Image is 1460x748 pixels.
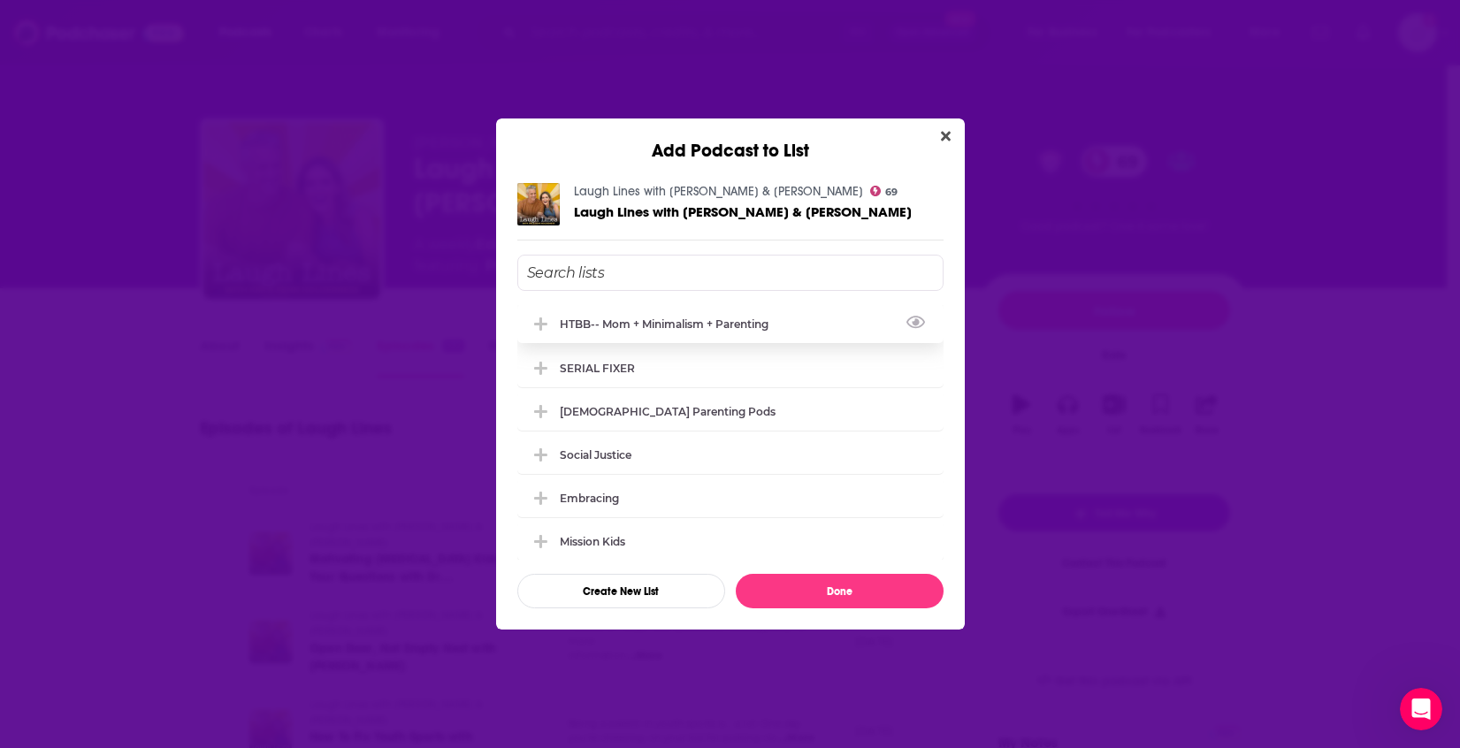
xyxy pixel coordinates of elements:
div: embracing [560,492,619,505]
button: Done [736,574,944,608]
div: HTBB-- mom + minimalism + parenting [560,317,779,331]
span: Laugh Lines with [PERSON_NAME] & [PERSON_NAME] [574,203,912,220]
div: Add Podcast To List [517,255,944,608]
div: embracing [517,478,944,517]
div: Mission Kids [560,535,625,548]
a: 69 [870,186,898,196]
div: Christian Parenting pods [517,392,944,431]
button: Create New List [517,574,725,608]
img: Laugh Lines with Kim & Penn Holderness [517,183,560,225]
div: SERIAL FIXER [560,362,635,375]
div: Mission Kids [517,522,944,561]
iframe: Intercom live chat [1400,688,1442,730]
button: View Link [768,327,779,329]
button: Close [934,126,958,148]
div: Add Podcast to List [496,118,965,162]
a: Laugh Lines with Kim & Penn Holderness [574,184,863,199]
div: [DEMOGRAPHIC_DATA] Parenting pods [560,405,776,418]
span: 69 [885,188,898,196]
div: HTBB-- mom + minimalism + parenting [517,304,944,343]
div: Social Justice [517,435,944,474]
div: Social Justice [560,448,631,462]
input: Search lists [517,255,944,291]
div: SERIAL FIXER [517,348,944,387]
a: Laugh Lines with Kim & Penn Holderness [574,204,912,219]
